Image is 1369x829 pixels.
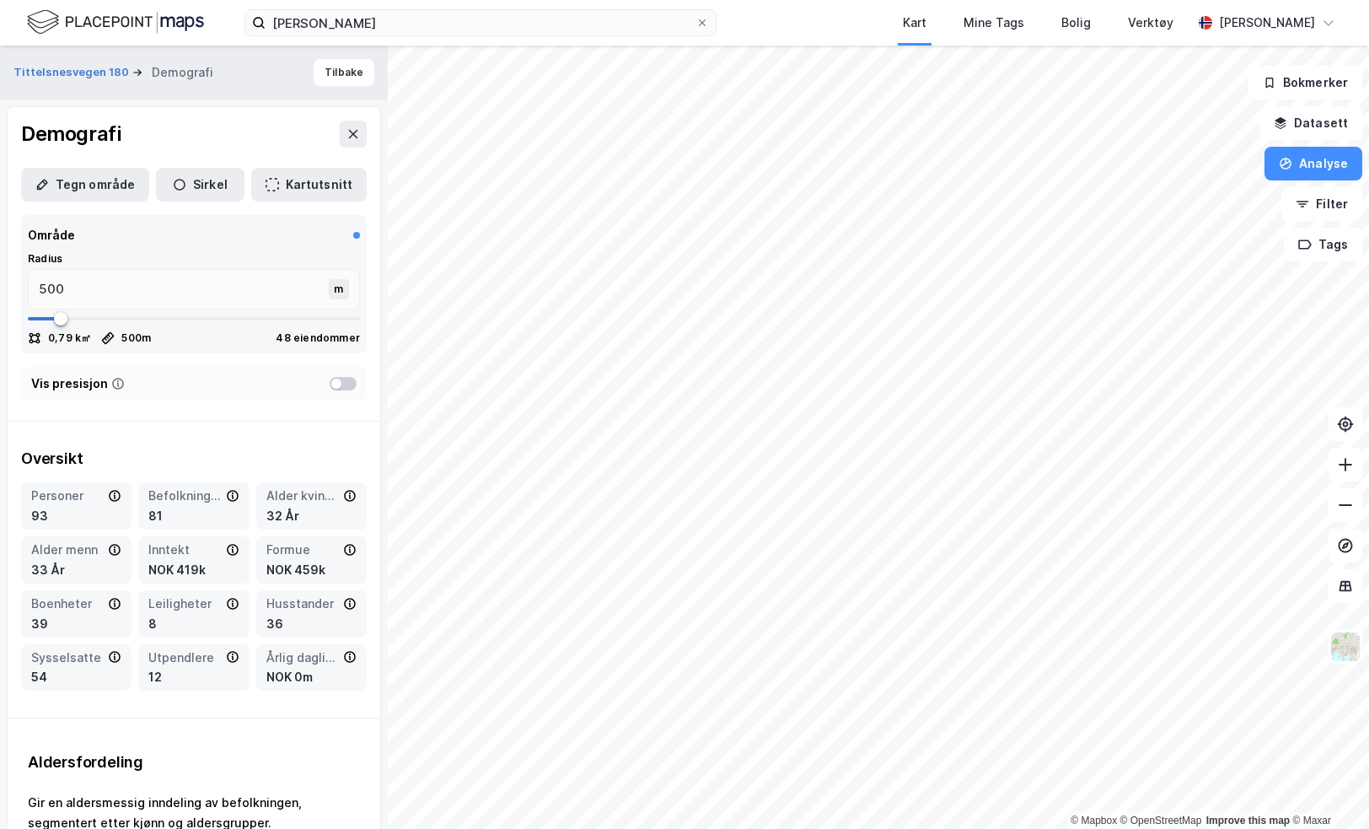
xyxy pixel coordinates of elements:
div: Personer [31,486,105,506]
div: 39 [31,614,121,634]
button: Bokmerker [1248,66,1362,100]
div: Alder menn [31,540,105,560]
img: logo.f888ab2527a4732fd821a326f86c7f29.svg [27,8,204,37]
button: Kartutsnitt [251,168,367,202]
div: Vis presisjon [31,374,108,394]
div: Demografi [152,62,213,83]
div: Sysselsatte [31,648,105,668]
div: 81 [148,506,239,526]
a: Mapbox [1071,815,1117,826]
a: OpenStreetMap [1120,815,1202,826]
a: Improve this map [1206,815,1290,826]
div: Leiligheter [148,594,222,614]
button: Analyse [1264,147,1362,180]
div: Bolig [1061,13,1091,33]
img: Z [1329,631,1361,663]
div: Område [28,225,75,245]
div: 33 År [31,560,121,580]
div: NOK 459k [266,560,357,580]
div: 48 eiendommer [276,331,360,345]
div: 0,79 k㎡ [48,331,91,345]
button: Tittelsnesvegen 180 [13,64,132,81]
div: NOK 419k [148,560,239,580]
div: 500 m [121,331,151,345]
button: Tilbake [314,59,374,86]
div: NOK 0m [266,667,357,687]
button: Tegn område [21,168,149,202]
div: Mine Tags [964,13,1024,33]
div: Oversikt [21,449,367,469]
div: Radius [28,252,360,266]
div: Befolkning dagtid [148,486,222,506]
div: [PERSON_NAME] [1219,13,1315,33]
div: Årlig dagligvareforbruk [266,648,340,668]
button: Sirkel [156,168,244,202]
input: m [29,270,332,309]
div: Boenheter [31,594,105,614]
div: 12 [148,667,239,687]
div: Verktøy [1128,13,1173,33]
div: m [329,279,349,299]
div: Husstander [266,594,340,614]
div: Demografi [21,121,121,148]
div: 54 [31,667,121,687]
div: 32 År [266,506,357,526]
button: Datasett [1259,106,1362,140]
button: Filter [1281,187,1362,221]
button: Tags [1284,228,1362,261]
div: Kart [903,13,926,33]
div: Aldersfordeling [28,752,360,772]
div: 93 [31,506,121,526]
div: Formue [266,540,340,560]
div: 36 [266,614,357,634]
div: 8 [148,614,239,634]
input: Søk på adresse, matrikkel, gårdeiere, leietakere eller personer [266,10,695,35]
iframe: Chat Widget [1285,748,1369,829]
div: Inntekt [148,540,222,560]
div: Utpendlere [148,648,222,668]
div: Alder kvinner [266,486,340,506]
